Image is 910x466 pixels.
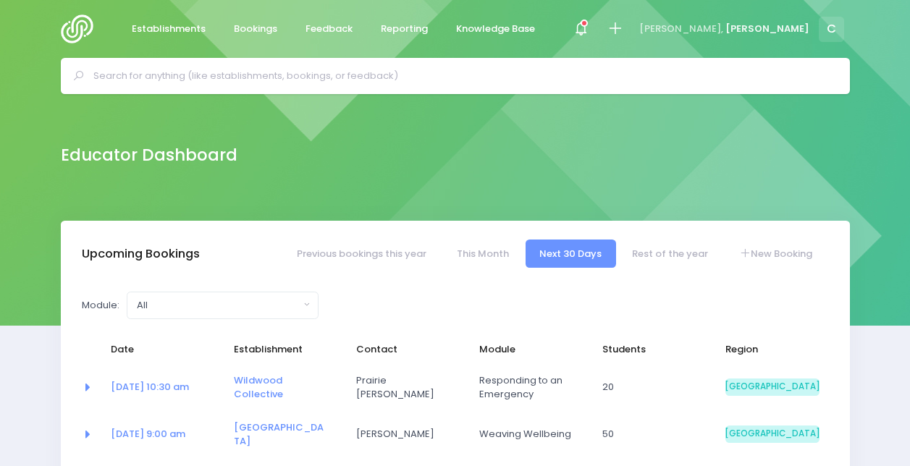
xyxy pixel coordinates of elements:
a: Feedback [294,15,365,43]
img: Logo [61,14,102,43]
td: 50 [593,411,716,458]
a: Next 30 Days [526,240,616,268]
span: [GEOGRAPHIC_DATA] [725,378,820,396]
span: Reporting [381,22,428,36]
h3: Upcoming Bookings [82,247,200,261]
span: Feedback [306,22,353,36]
a: [DATE] 10:30 am [111,380,189,394]
a: [DATE] 9:00 am [111,427,185,441]
span: Region [725,342,820,357]
button: All [127,292,319,319]
span: [PERSON_NAME] [725,22,809,36]
a: Bookings [222,15,290,43]
span: Establishments [132,22,206,36]
a: Rest of the year [618,240,722,268]
span: Responding to an Emergency [479,373,573,402]
div: All [137,298,300,313]
td: Responding to an Emergency [470,364,593,411]
span: Date [111,342,205,357]
a: This Month [442,240,523,268]
a: [GEOGRAPHIC_DATA] [234,420,324,449]
td: Rachel O'Connell [347,411,470,458]
span: Module [479,342,573,357]
span: Students [602,342,696,357]
td: 20 [593,364,716,411]
span: 20 [602,380,696,394]
span: [PERSON_NAME], [639,22,723,36]
span: Bookings [234,22,277,36]
span: Weaving Wellbeing [479,427,573,441]
td: Weaving Wellbeing [470,411,593,458]
td: <a href="https://app.stjis.org.nz/bookings/524253" class="font-weight-bold">15 Oct at 10:30 am</a> [101,364,224,411]
span: Knowledge Base [456,22,535,36]
input: Search for anything (like establishments, bookings, or feedback) [93,65,830,87]
a: Establishments [120,15,218,43]
td: <a href="https://app.stjis.org.nz/bookings/523637" class="font-weight-bold">16 Oct at 9:00 am</a> [101,411,224,458]
span: [GEOGRAPHIC_DATA] [725,425,820,443]
h2: Educator Dashboard [61,145,237,165]
td: South Island [716,364,829,411]
a: Wildwood Collective [234,373,283,402]
span: [PERSON_NAME] [356,427,450,441]
a: New Booking [725,240,826,268]
span: Contact [356,342,450,357]
span: 50 [602,427,696,441]
label: Module: [82,298,119,313]
td: Prairie Pritchett [347,364,470,411]
span: Establishment [234,342,328,357]
span: C [819,17,844,42]
td: <a href="https://app.stjis.org.nz/establishments/209154" class="font-weight-bold">Wildwood Collec... [224,364,347,411]
a: Knowledge Base [445,15,547,43]
td: <a href="https://app.stjis.org.nz/establishments/200220" class="font-weight-bold">Alexandra Schoo... [224,411,347,458]
td: South Island [716,411,829,458]
a: Previous bookings this year [282,240,440,268]
a: Reporting [369,15,440,43]
span: Prairie [PERSON_NAME] [356,373,450,402]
